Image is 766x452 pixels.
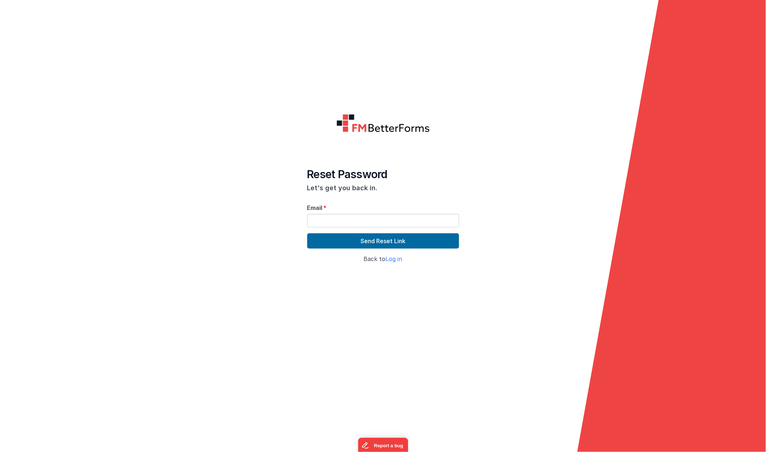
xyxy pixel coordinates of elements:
[386,255,403,263] a: Log in
[307,184,459,192] h3: Let's get you back in.
[307,203,323,212] span: Email
[307,256,459,263] h4: Back to
[307,233,459,249] button: Send Reset Link
[307,168,459,181] h4: Reset Password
